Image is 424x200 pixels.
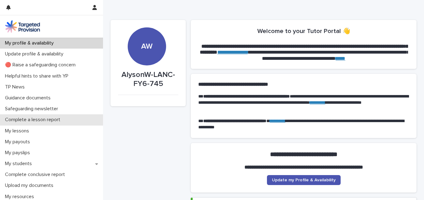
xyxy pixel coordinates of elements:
p: Update profile & availability [2,51,68,57]
p: 🔴 Raise a safeguarding concern [2,62,81,68]
a: Update my Profile & Availability [267,175,341,185]
p: My profile & availability [2,40,59,46]
p: Helpful hints to share with YP [2,73,73,79]
p: My payouts [2,139,35,145]
h2: Welcome to your Tutor Portal 👋 [257,27,350,35]
img: M5nRWzHhSzIhMunXDL62 [5,20,40,33]
p: Safeguarding newsletter [2,106,63,112]
p: My lessons [2,128,34,134]
p: My students [2,161,37,167]
p: My payslips [2,150,35,156]
p: Complete a lesson report [2,117,65,123]
p: TP News [2,84,30,90]
p: My resources [2,194,39,200]
p: Upload my documents [2,183,58,188]
p: Complete conclusive report [2,172,70,178]
p: AlysonW-LANC-FY6-745 [118,70,178,88]
p: Guidance documents [2,95,56,101]
div: AW [128,4,166,51]
span: Update my Profile & Availability [272,178,336,182]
